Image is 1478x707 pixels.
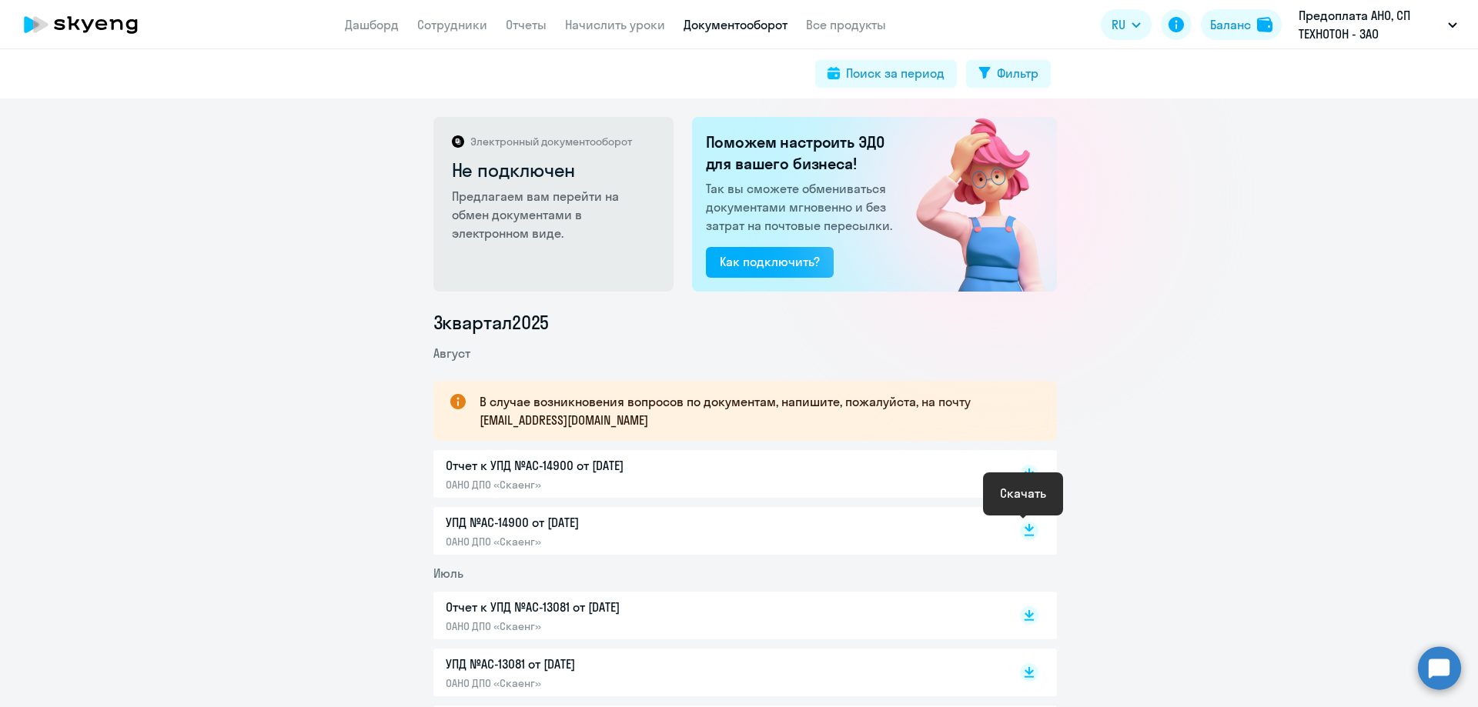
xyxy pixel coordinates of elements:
p: В случае возникновения вопросов по документам, напишите, пожалуйста, на почту [EMAIL_ADDRESS][DOM... [480,392,1029,429]
p: Электронный документооборот [470,135,632,148]
li: 3 квартал 2025 [433,310,1057,335]
img: balance [1257,17,1272,32]
span: Июль [433,565,463,581]
p: Так вы сможете обмениваться документами мгновенно и без затрат на почтовые пересылки. [706,179,897,235]
a: Дашборд [345,17,399,32]
a: Отчет к УПД №AC-13081 от [DATE]ОАНО ДПО «Скаенг» [446,598,988,633]
a: Документооборот [684,17,787,32]
h2: Не подключен [452,158,657,182]
div: Как подключить? [720,252,820,271]
a: Все продукты [806,17,886,32]
p: Отчет к УПД №AC-14900 от [DATE] [446,456,769,475]
img: not_connected [884,117,1057,292]
button: RU [1101,9,1152,40]
a: УПД №AC-13081 от [DATE]ОАНО ДПО «Скаенг» [446,655,988,690]
p: Предлагаем вам перейти на обмен документами в электронном виде. [452,187,657,242]
a: Отчет к УПД №AC-14900 от [DATE]ОАНО ДПО «Скаенг» [446,456,988,492]
a: Сотрудники [417,17,487,32]
p: УПД №AC-14900 от [DATE] [446,513,769,532]
span: Август [433,345,470,361]
a: УПД №AC-14900 от [DATE]ОАНО ДПО «Скаенг» [446,513,988,549]
p: ОАНО ДПО «Скаенг» [446,676,769,690]
button: Как подключить? [706,247,834,278]
button: Фильтр [966,60,1051,88]
span: RU [1112,15,1125,34]
p: ОАНО ДПО «Скаенг» [446,619,769,633]
p: Предоплата АНО, СП ТЕХНОТОН - ЗАО [1299,6,1442,43]
div: Скачать [1000,484,1046,502]
p: ОАНО ДПО «Скаенг» [446,535,769,549]
h2: Поможем настроить ЭДО для вашего бизнеса! [706,132,897,175]
div: Баланс [1210,15,1251,34]
p: Отчет к УПД №AC-13081 от [DATE] [446,598,769,616]
div: Фильтр [997,64,1038,82]
button: Балансbalance [1201,9,1282,40]
button: Предоплата АНО, СП ТЕХНОТОН - ЗАО [1291,6,1465,43]
div: Поиск за период [846,64,945,82]
a: Отчеты [506,17,547,32]
button: Поиск за период [815,60,957,88]
a: Начислить уроки [565,17,665,32]
p: УПД №AC-13081 от [DATE] [446,655,769,673]
p: ОАНО ДПО «Скаенг» [446,478,769,492]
